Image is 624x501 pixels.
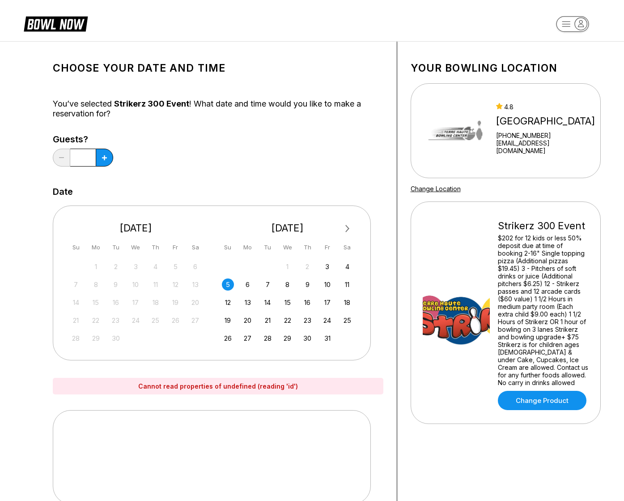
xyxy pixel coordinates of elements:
[281,296,293,308] div: Choose Wednesday, October 15th, 2025
[130,278,142,291] div: Not available Wednesday, September 10th, 2025
[301,332,314,344] div: Choose Thursday, October 30th, 2025
[496,132,597,139] div: [PHONE_NUMBER]
[130,314,142,326] div: Not available Wednesday, September 24th, 2025
[67,222,205,234] div: [DATE]
[242,296,254,308] div: Choose Monday, October 13th, 2025
[130,241,142,253] div: We
[70,296,82,308] div: Not available Sunday, September 14th, 2025
[411,62,601,74] h1: Your bowling location
[149,241,161,253] div: Th
[498,220,589,232] div: Strikerz 300 Event
[221,260,355,344] div: month 2025-10
[321,261,333,273] div: Choose Friday, October 3rd, 2025
[341,278,353,291] div: Choose Saturday, October 11th, 2025
[110,241,122,253] div: Tu
[281,314,293,326] div: Choose Wednesday, October 22nd, 2025
[301,296,314,308] div: Choose Thursday, October 16th, 2025
[90,261,102,273] div: Not available Monday, September 1st, 2025
[170,261,182,273] div: Not available Friday, September 5th, 2025
[301,261,314,273] div: Not available Thursday, October 2nd, 2025
[170,278,182,291] div: Not available Friday, September 12th, 2025
[341,296,353,308] div: Choose Saturday, October 18th, 2025
[301,241,314,253] div: Th
[262,332,274,344] div: Choose Tuesday, October 28th, 2025
[189,261,201,273] div: Not available Saturday, September 6th, 2025
[110,278,122,291] div: Not available Tuesday, September 9th, 2025
[262,241,274,253] div: Tu
[242,332,254,344] div: Choose Monday, October 27th, 2025
[110,261,122,273] div: Not available Tuesday, September 2nd, 2025
[242,241,254,253] div: Mo
[281,261,293,273] div: Not available Wednesday, October 1st, 2025
[281,332,293,344] div: Choose Wednesday, October 29th, 2025
[149,296,161,308] div: Not available Thursday, September 18th, 2025
[411,185,461,193] a: Change Location
[341,241,353,253] div: Sa
[496,115,597,127] div: [GEOGRAPHIC_DATA]
[222,296,234,308] div: Choose Sunday, October 12th, 2025
[70,241,82,253] div: Su
[498,234,589,386] div: $202 for 12 kids or less 50% deposit due at time of booking 2-16" Single topping pizza (Additiona...
[242,314,254,326] div: Choose Monday, October 20th, 2025
[321,332,333,344] div: Choose Friday, October 31st, 2025
[281,278,293,291] div: Choose Wednesday, October 8th, 2025
[90,278,102,291] div: Not available Monday, September 8th, 2025
[496,103,597,111] div: 4.8
[170,241,182,253] div: Fr
[262,296,274,308] div: Choose Tuesday, October 14th, 2025
[301,278,314,291] div: Choose Thursday, October 9th, 2025
[189,296,201,308] div: Not available Saturday, September 20th, 2025
[222,332,234,344] div: Choose Sunday, October 26th, 2025
[114,99,189,108] span: Strikerz 300 Event
[149,261,161,273] div: Not available Thursday, September 4th, 2025
[189,278,201,291] div: Not available Saturday, September 13th, 2025
[321,296,333,308] div: Choose Friday, October 17th, 2025
[222,278,234,291] div: Choose Sunday, October 5th, 2025
[149,314,161,326] div: Not available Thursday, September 25th, 2025
[70,314,82,326] div: Not available Sunday, September 21st, 2025
[53,378,383,394] div: Cannot read properties of undefined (reading 'id')
[321,314,333,326] div: Choose Friday, October 24th, 2025
[90,241,102,253] div: Mo
[341,314,353,326] div: Choose Saturday, October 25th, 2025
[149,278,161,291] div: Not available Thursday, September 11th, 2025
[53,62,383,74] h1: Choose your Date and time
[262,314,274,326] div: Choose Tuesday, October 21st, 2025
[70,332,82,344] div: Not available Sunday, September 28th, 2025
[170,314,182,326] div: Not available Friday, September 26th, 2025
[423,279,490,347] img: Strikerz 300 Event
[53,99,383,119] div: You’ve selected ! What date and time would you like to make a reservation for?
[170,296,182,308] div: Not available Friday, September 19th, 2025
[70,278,82,291] div: Not available Sunday, September 7th, 2025
[189,314,201,326] div: Not available Saturday, September 27th, 2025
[222,241,234,253] div: Su
[222,314,234,326] div: Choose Sunday, October 19th, 2025
[69,260,203,344] div: month 2025-09
[281,241,293,253] div: We
[340,222,355,236] button: Next Month
[321,241,333,253] div: Fr
[110,332,122,344] div: Not available Tuesday, September 30th, 2025
[130,296,142,308] div: Not available Wednesday, September 17th, 2025
[301,314,314,326] div: Choose Thursday, October 23rd, 2025
[189,241,201,253] div: Sa
[423,97,488,164] img: Terre Haute Bowling Center
[218,222,357,234] div: [DATE]
[90,296,102,308] div: Not available Monday, September 15th, 2025
[242,278,254,291] div: Choose Monday, October 6th, 2025
[110,296,122,308] div: Not available Tuesday, September 16th, 2025
[341,261,353,273] div: Choose Saturday, October 4th, 2025
[90,332,102,344] div: Not available Monday, September 29th, 2025
[321,278,333,291] div: Choose Friday, October 10th, 2025
[130,261,142,273] div: Not available Wednesday, September 3rd, 2025
[90,314,102,326] div: Not available Monday, September 22nd, 2025
[110,314,122,326] div: Not available Tuesday, September 23rd, 2025
[53,187,73,197] label: Date
[496,139,597,154] a: [EMAIL_ADDRESS][DOMAIN_NAME]
[262,278,274,291] div: Choose Tuesday, October 7th, 2025
[53,134,113,144] label: Guests?
[498,391,586,410] a: Change Product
